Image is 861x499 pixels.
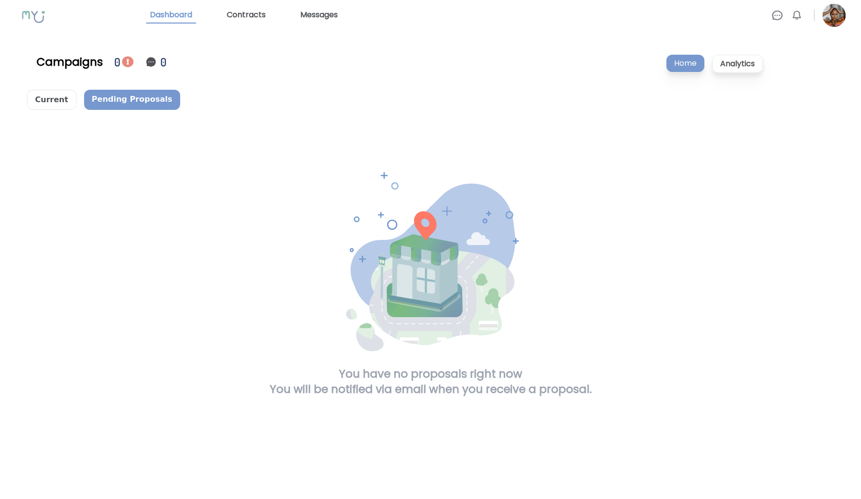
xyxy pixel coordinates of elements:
div: 0 [160,54,168,71]
p: Current [27,90,76,110]
img: Chat [772,10,783,21]
img: You have no proposals right now, you will be notified via email when you receive a proposal [312,125,550,366]
h1: You will be notified via email when you receive a proposal. [270,381,592,397]
p: Home [666,55,704,72]
p: Analytics [712,55,763,73]
a: Dashboard [146,7,196,24]
div: 0 [114,54,122,71]
img: Notification [122,56,134,68]
h1: You have no proposals right now [339,366,522,381]
img: Notification [145,56,157,68]
div: Campaigns [37,54,103,70]
a: Contracts [223,7,270,24]
img: Bell [791,10,802,21]
p: Pending Proposals [84,90,180,110]
a: Messages [296,7,342,24]
img: Profile [823,4,846,27]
